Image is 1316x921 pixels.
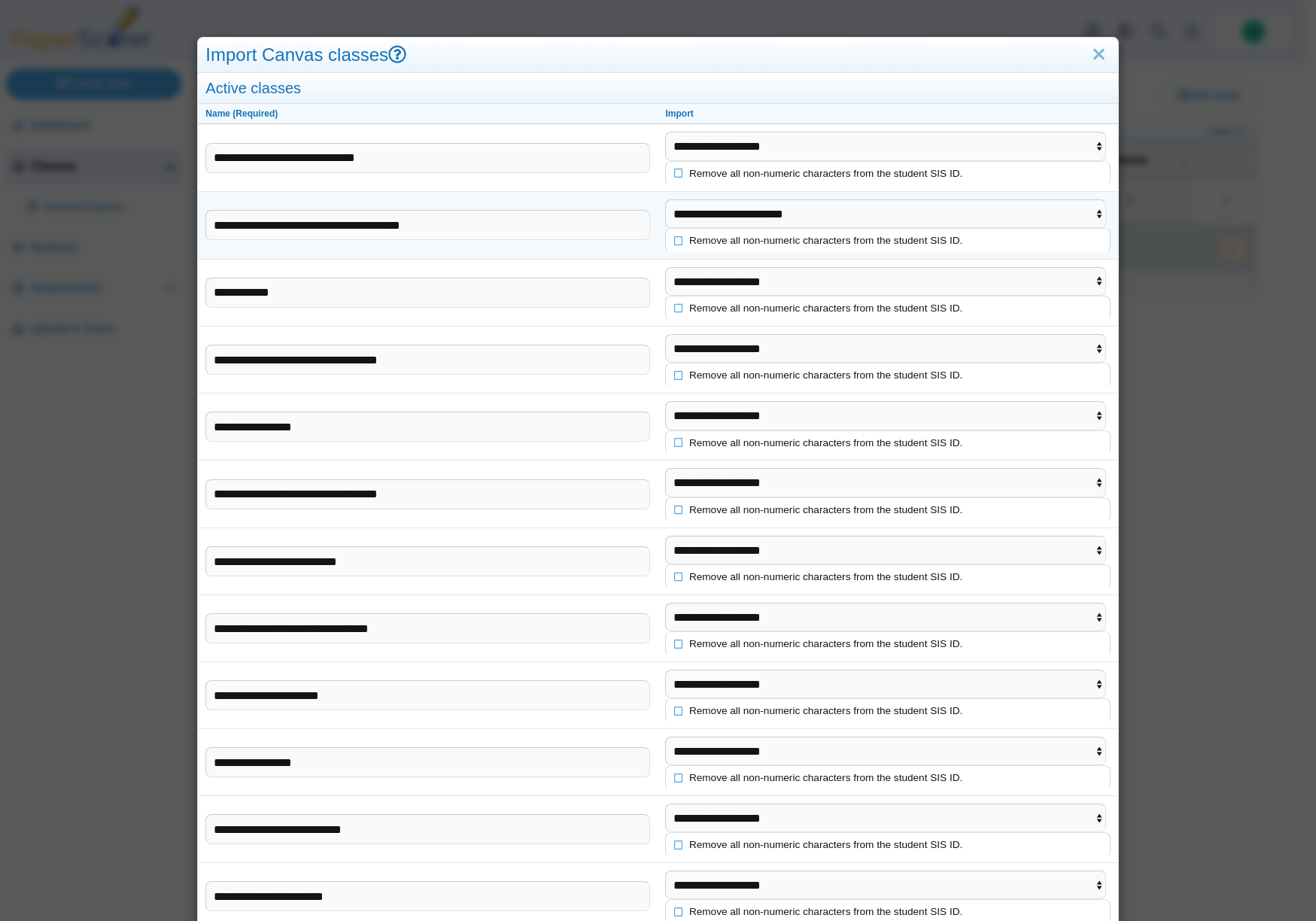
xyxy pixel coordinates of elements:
[198,73,1117,104] div: Active classes
[684,437,962,448] span: Remove all non-numeric characters from the student SIS ID.
[684,906,962,917] span: Remove all non-numeric characters from the student SIS ID.
[684,369,962,381] span: Remove all non-numeric characters from the student SIS ID.
[684,571,962,582] span: Remove all non-numeric characters from the student SIS ID.
[684,168,962,179] span: Remove all non-numeric characters from the student SIS ID.
[684,235,962,246] span: Remove all non-numeric characters from the student SIS ID.
[658,104,1117,125] th: Import
[684,504,962,515] span: Remove all non-numeric characters from the student SIS ID.
[684,705,962,716] span: Remove all non-numeric characters from the student SIS ID.
[684,302,962,314] span: Remove all non-numeric characters from the student SIS ID.
[198,38,1117,73] div: Import Canvas classes
[684,772,962,783] span: Remove all non-numeric characters from the student SIS ID.
[684,638,962,649] span: Remove all non-numeric characters from the student SIS ID.
[198,104,658,125] th: Name (Required)
[684,839,962,850] span: Remove all non-numeric characters from the student SIS ID.
[1087,42,1111,68] a: Close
